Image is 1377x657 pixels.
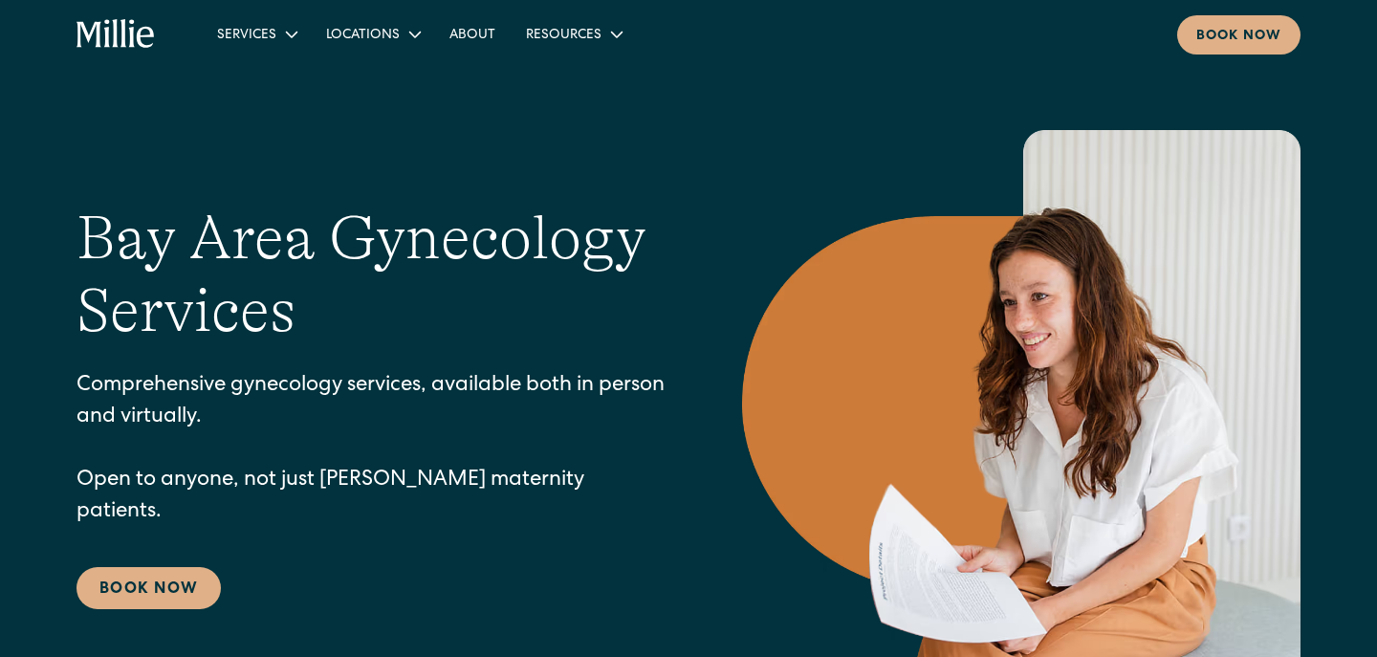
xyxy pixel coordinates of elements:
div: Locations [326,26,400,46]
div: Services [217,26,276,46]
div: Resources [511,18,636,50]
h1: Bay Area Gynecology Services [76,202,666,349]
a: Book Now [76,567,221,609]
a: Book now [1177,15,1300,55]
div: Locations [311,18,434,50]
a: About [434,18,511,50]
a: home [76,19,156,50]
div: Book now [1196,27,1281,47]
div: Resources [526,26,601,46]
p: Comprehensive gynecology services, available both in person and virtually. Open to anyone, not ju... [76,371,666,529]
div: Services [202,18,311,50]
